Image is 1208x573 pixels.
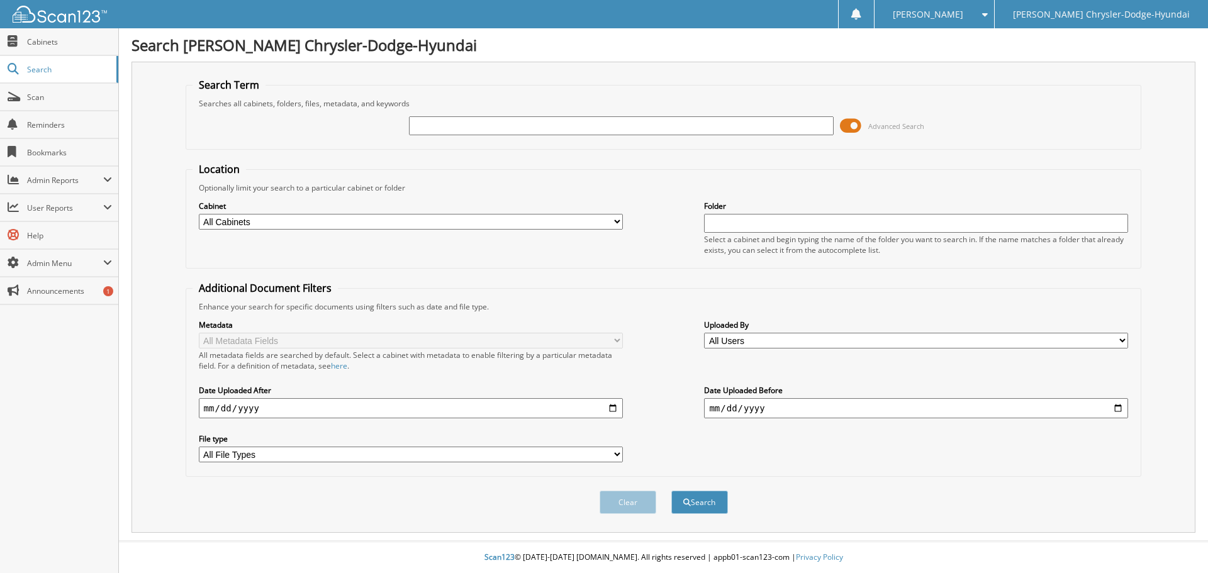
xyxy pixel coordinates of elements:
[13,6,107,23] img: scan123-logo-white.svg
[27,203,103,213] span: User Reports
[103,286,113,296] div: 1
[199,433,623,444] label: File type
[27,92,112,103] span: Scan
[27,230,112,241] span: Help
[27,258,103,269] span: Admin Menu
[199,385,623,396] label: Date Uploaded After
[193,162,246,176] legend: Location
[199,350,623,371] div: All metadata fields are searched by default. Select a cabinet with metadata to enable filtering b...
[331,360,347,371] a: here
[796,552,843,562] a: Privacy Policy
[193,78,266,92] legend: Search Term
[27,120,112,130] span: Reminders
[704,234,1128,255] div: Select a cabinet and begin typing the name of the folder you want to search in. If the name match...
[868,121,924,131] span: Advanced Search
[27,36,112,47] span: Cabinets
[199,201,623,211] label: Cabinet
[199,320,623,330] label: Metadata
[484,552,515,562] span: Scan123
[193,301,1135,312] div: Enhance your search for specific documents using filters such as date and file type.
[27,64,110,75] span: Search
[704,398,1128,418] input: end
[27,147,112,158] span: Bookmarks
[193,281,338,295] legend: Additional Document Filters
[193,98,1135,109] div: Searches all cabinets, folders, files, metadata, and keywords
[704,201,1128,211] label: Folder
[704,320,1128,330] label: Uploaded By
[131,35,1195,55] h1: Search [PERSON_NAME] Chrysler-Dodge-Hyundai
[193,182,1135,193] div: Optionally limit your search to a particular cabinet or folder
[27,175,103,186] span: Admin Reports
[27,286,112,296] span: Announcements
[1013,11,1190,18] span: [PERSON_NAME] Chrysler-Dodge-Hyundai
[704,385,1128,396] label: Date Uploaded Before
[119,542,1208,573] div: © [DATE]-[DATE] [DOMAIN_NAME]. All rights reserved | appb01-scan123-com |
[671,491,728,514] button: Search
[199,398,623,418] input: start
[893,11,963,18] span: [PERSON_NAME]
[600,491,656,514] button: Clear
